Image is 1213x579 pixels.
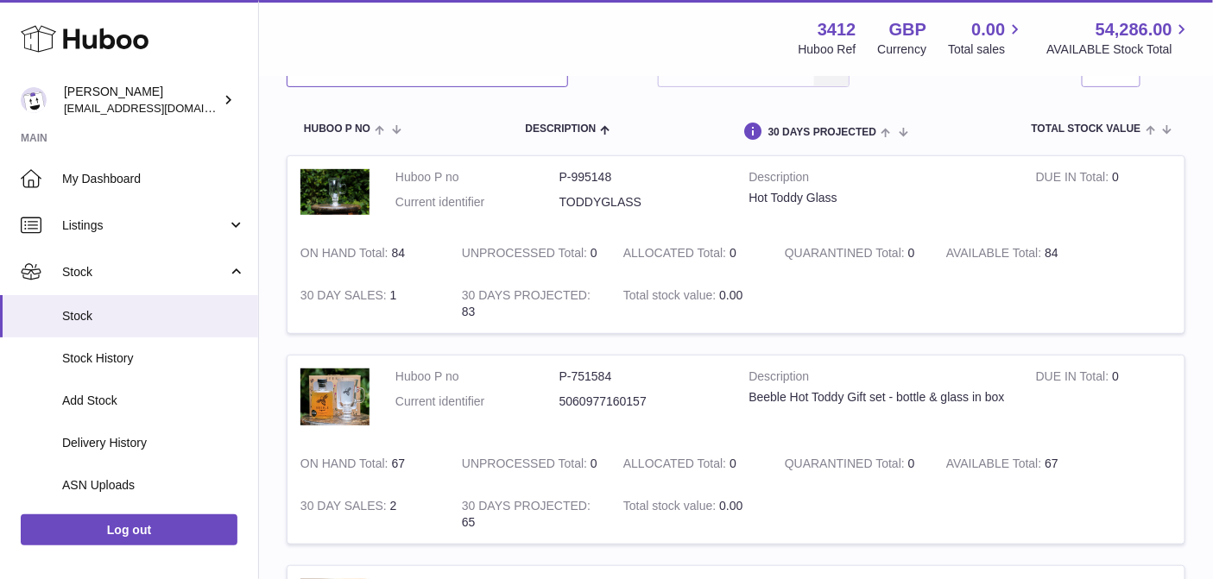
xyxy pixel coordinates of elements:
span: 30 DAYS PROJECTED [768,127,877,138]
strong: QUARANTINED Total [785,246,908,264]
span: Listings [62,217,227,234]
img: info@beeble.buzz [21,87,47,113]
strong: QUARANTINED Total [785,456,908,475]
td: 67 [287,443,449,485]
strong: DUE IN Total [1036,369,1112,387]
strong: ALLOCATED Total [623,246,730,264]
span: Description [525,123,596,135]
img: product image [300,169,370,215]
strong: DUE IN Total [1036,170,1112,188]
strong: AVAILABLE Total [946,246,1045,264]
span: 0.00 [719,499,742,513]
dd: P-751584 [559,368,723,385]
strong: ON HAND Total [300,456,392,475]
a: 0.00 Total sales [948,18,1025,58]
strong: 30 DAY SALES [300,288,390,306]
span: 54,286.00 [1096,18,1172,41]
span: 0.00 [719,288,742,302]
dt: Huboo P no [395,368,559,385]
strong: Description [749,368,1010,389]
strong: ALLOCATED Total [623,456,730,475]
span: 0.00 [972,18,1006,41]
strong: AVAILABLE Total [946,456,1045,475]
div: [PERSON_NAME] [64,84,219,116]
td: 65 [449,485,610,544]
strong: GBP [889,18,926,41]
div: Hot Toddy Glass [749,190,1010,206]
strong: 30 DAYS PROJECTED [462,499,591,517]
dt: Huboo P no [395,169,559,186]
td: 0 [610,232,772,274]
img: product image [300,368,370,425]
td: 1 [287,274,449,333]
td: 0 [1023,156,1185,232]
dt: Current identifier [395,393,559,410]
td: 67 [933,443,1095,485]
strong: Description [749,169,1010,190]
strong: ON HAND Total [300,246,392,264]
div: Currency [878,41,927,58]
span: Stock History [62,350,245,367]
td: 0 [610,443,772,485]
strong: 3412 [818,18,856,41]
div: Huboo Ref [799,41,856,58]
dt: Current identifier [395,194,559,211]
td: 84 [933,232,1095,274]
span: Total stock value [1032,123,1141,135]
a: Log out [21,514,237,545]
td: 2 [287,485,449,544]
span: My Dashboard [62,171,245,187]
td: 0 [449,232,610,274]
dd: P-995148 [559,169,723,186]
td: 83 [449,274,610,333]
a: 54,286.00 AVAILABLE Stock Total [1046,18,1192,58]
span: [EMAIL_ADDRESS][DOMAIN_NAME] [64,101,254,115]
td: 84 [287,232,449,274]
span: Delivery History [62,435,245,451]
span: Huboo P no [304,123,370,135]
span: 0 [908,456,915,470]
span: Add Stock [62,393,245,409]
dd: 5060977160157 [559,393,723,410]
strong: Total stock value [623,499,719,517]
span: 0 [908,246,915,260]
strong: 30 DAYS PROJECTED [462,288,591,306]
strong: UNPROCESSED Total [462,456,591,475]
dd: TODDYGLASS [559,194,723,211]
strong: UNPROCESSED Total [462,246,591,264]
span: AVAILABLE Stock Total [1046,41,1192,58]
div: Beeble Hot Toddy Gift set - bottle & glass in box [749,389,1010,406]
span: Total sales [948,41,1025,58]
span: ASN Uploads [62,477,245,494]
strong: 30 DAY SALES [300,499,390,517]
span: Stock [62,264,227,280]
strong: Total stock value [623,288,719,306]
span: Stock [62,308,245,324]
td: 0 [1023,356,1185,443]
td: 0 [449,443,610,485]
